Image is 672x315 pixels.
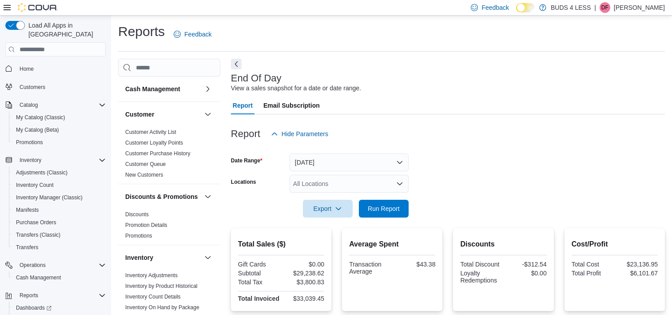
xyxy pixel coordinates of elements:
h2: Average Spent [349,239,435,250]
button: Export [303,200,353,218]
button: Open list of options [396,180,403,187]
span: My Catalog (Classic) [16,114,65,121]
div: $33,039.45 [283,295,324,302]
span: Transfers (Classic) [16,231,60,238]
button: Inventory Manager (Classic) [9,191,109,204]
span: Dark Mode [516,12,517,13]
div: -$312.54 [505,261,547,268]
h2: Cost/Profit [572,239,658,250]
span: Home [16,63,106,74]
span: Customers [16,81,106,93]
div: View a sales snapshot for a date or date range. [231,84,361,93]
span: Dashboards [16,304,52,311]
h3: Cash Management [125,85,180,93]
button: Inventory [203,252,213,263]
button: Operations [16,260,49,271]
span: Export [308,200,347,218]
span: Reports [20,292,38,299]
p: BUDS 4 LESS [551,2,591,13]
button: Promotions [9,136,109,149]
p: [PERSON_NAME] [614,2,665,13]
span: Inventory Adjustments [125,272,178,279]
span: Customer Purchase History [125,150,191,157]
span: Purchase Orders [16,219,56,226]
span: Promotions [12,137,106,148]
span: Cash Management [12,272,106,283]
span: Transfers [16,244,38,251]
a: My Catalog (Classic) [12,112,69,123]
button: Purchase Orders [9,216,109,229]
div: Dylan Fraser [600,2,610,13]
button: Manifests [9,204,109,216]
div: Transaction Average [349,261,390,275]
a: Cash Management [12,272,64,283]
strong: Total Invoiced [238,295,279,302]
button: Discounts & Promotions [203,191,213,202]
div: $43.38 [394,261,435,268]
span: Feedback [481,3,509,12]
div: $3,800.83 [283,279,324,286]
div: $0.00 [505,270,547,277]
button: My Catalog (Beta) [9,124,109,136]
a: Transfers (Classic) [12,230,64,240]
a: Customer Activity List [125,129,176,135]
button: Transfers (Classic) [9,229,109,241]
label: Locations [231,178,256,186]
span: Catalog [20,101,38,109]
h3: End Of Day [231,73,282,84]
button: Cash Management [9,271,109,284]
input: Dark Mode [516,3,535,12]
span: Inventory Manager (Classic) [16,194,83,201]
a: Customers [16,82,49,93]
span: My Catalog (Classic) [12,112,106,123]
a: New Customers [125,172,163,178]
h2: Discounts [460,239,546,250]
div: Total Discount [460,261,501,268]
span: Discounts [125,211,149,218]
a: Purchase Orders [12,217,60,228]
span: Inventory Manager (Classic) [12,192,106,203]
span: Inventory Count [12,180,106,190]
span: Operations [16,260,106,271]
button: Catalog [16,100,41,110]
div: Total Profit [572,270,613,277]
button: Operations [2,259,109,271]
a: Promotions [125,233,152,239]
span: Promotions [16,139,43,146]
a: Manifests [12,205,42,215]
span: Inventory by Product Historical [125,283,198,290]
a: Inventory Count [12,180,57,190]
a: Customer Loyalty Points [125,140,183,146]
label: Date Range [231,157,262,164]
span: Manifests [16,206,39,214]
a: Inventory Adjustments [125,272,178,279]
a: My Catalog (Beta) [12,125,63,135]
button: Cash Management [203,84,213,94]
button: Hide Parameters [267,125,332,143]
span: My Catalog (Beta) [12,125,106,135]
div: $23,136.95 [616,261,658,268]
a: Discounts [125,211,149,218]
span: Hide Parameters [282,129,328,138]
a: Feedback [170,25,215,43]
span: Run Report [368,204,400,213]
span: Catalog [16,100,106,110]
button: Customers [2,81,109,93]
p: | [594,2,596,13]
span: Customer Loyalty Points [125,139,183,146]
button: Customer [203,109,213,120]
a: Dashboards [9,302,109,314]
a: Customer Purchase History [125,150,191,157]
span: Transfers [12,242,106,253]
a: Inventory Count Details [125,294,181,300]
span: Load All Apps in [GEOGRAPHIC_DATA] [25,21,106,39]
div: Total Tax [238,279,279,286]
div: Gift Cards [238,261,279,268]
span: Promotion Details [125,222,167,229]
h1: Reports [118,23,165,40]
div: Discounts & Promotions [118,209,220,245]
span: Purchase Orders [12,217,106,228]
button: [DATE] [290,153,409,171]
button: Inventory [2,154,109,166]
